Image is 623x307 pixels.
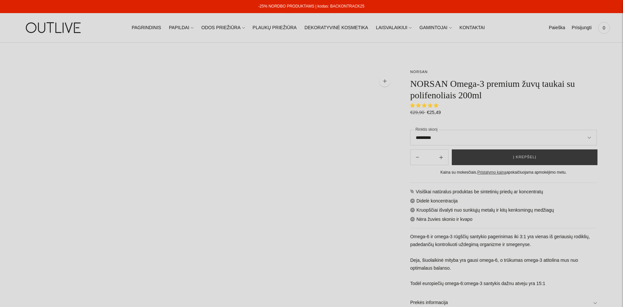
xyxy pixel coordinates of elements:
a: PLAUKŲ PRIEŽIŪRA [253,21,297,35]
a: Prisijungti [572,21,592,35]
a: Pristatymo kaina [477,170,506,175]
button: Add product quantity [411,149,424,165]
img: OUTLIVE [13,16,95,39]
a: DEKORATYVINĖ KOSMETIKA [304,21,368,35]
span: €25,49 [427,110,441,115]
a: GAMINTOJAI [419,21,451,35]
div: Kaina su mokesčiais. apskaičiuojama apmokėjimo metu. [410,169,597,176]
h1: NORSAN Omega-3 premium žuvų taukai su polifenoliais 200ml [410,78,597,101]
a: PAPILDAI [169,21,193,35]
a: Paieška [549,21,565,35]
a: -25% NORDBO PRODUKTAMS | kodas: BACKONTRACK25 [258,4,364,9]
a: NORSAN [410,70,428,74]
button: Į krepšelį [452,149,597,165]
a: ODOS PRIEŽIŪRA [201,21,245,35]
a: LAISVALAIKIUI [376,21,412,35]
p: Omega-6 ir omega-3 rūgščių santykio pagerinimas iki 3:1 yra vienas iš geriausių rodiklių, padedan... [410,233,597,288]
a: KONTAKTAI [460,21,485,35]
span: Į krepšelį [513,154,536,161]
span: 5.00 stars [410,103,440,108]
span: 0 [599,23,609,32]
a: 0 [598,21,610,35]
input: Product quantity [424,153,434,162]
a: PAGRINDINIS [132,21,161,35]
s: €29,90 [410,110,426,115]
button: Subtract product quantity [434,149,448,165]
